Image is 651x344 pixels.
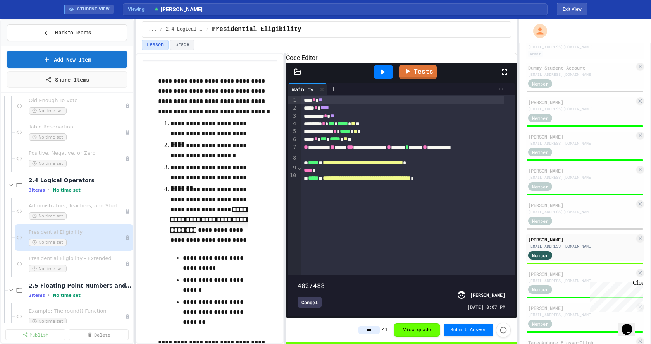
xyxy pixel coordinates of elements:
[532,217,548,224] span: Member
[288,104,298,112] div: 2
[528,243,635,249] div: [EMAIL_ADDRESS][DOMAIN_NAME]
[29,229,125,236] span: Presidential Eligibility
[288,128,298,135] div: 5
[532,320,548,327] span: Member
[532,115,548,122] span: Member
[29,188,45,193] span: 3 items
[532,183,548,190] span: Member
[29,293,45,298] span: 2 items
[69,329,129,340] a: Delete
[29,212,67,220] span: No time set
[125,261,130,267] div: Unpublished
[212,25,301,34] span: Presidential Eligibility
[470,291,505,298] div: [PERSON_NAME]
[525,22,549,40] div: My Account
[528,236,635,243] div: [PERSON_NAME]
[148,26,157,33] span: ...
[125,156,130,161] div: Unpublished
[528,305,635,311] div: [PERSON_NAME]
[170,40,194,50] button: Grade
[528,270,635,277] div: [PERSON_NAME]
[29,107,67,115] span: No time set
[288,85,317,93] div: main.py
[288,136,298,144] div: 6
[288,112,298,120] div: 3
[29,265,67,272] span: No time set
[528,51,543,57] div: Admin
[528,167,635,174] div: [PERSON_NAME]
[532,252,548,259] span: Member
[48,292,50,298] span: •
[142,40,169,50] button: Lesson
[587,279,643,312] iframe: chat widget
[7,71,127,88] a: Share Items
[288,172,298,182] div: 10
[286,53,517,63] h6: Code Editor
[288,164,298,172] div: 9
[5,329,65,340] a: Publish
[450,327,487,333] span: Submit Answer
[125,209,130,214] div: Unpublished
[444,324,493,336] button: Submit Answer
[528,133,635,140] div: [PERSON_NAME]
[29,160,67,167] span: No time set
[125,130,130,135] div: Unpublished
[7,51,127,68] a: Add New Item
[7,24,127,41] button: Back to Teams
[29,124,125,130] span: Table Reservation
[532,149,548,156] span: Member
[618,313,643,336] iframe: chat widget
[528,106,635,112] div: [EMAIL_ADDRESS][DOMAIN_NAME]
[53,293,81,298] span: No time set
[528,278,635,284] div: [EMAIL_ADDRESS][DOMAIN_NAME]
[166,26,203,33] span: 2.4 Logical Operators
[528,140,635,146] div: [EMAIL_ADDRESS][DOMAIN_NAME]
[206,26,209,33] span: /
[528,209,635,215] div: [EMAIL_ADDRESS][DOMAIN_NAME]
[298,297,322,308] div: Cancel
[288,154,298,164] div: 8
[128,6,150,13] span: Viewing
[29,177,132,184] span: 2.4 Logical Operators
[55,29,91,37] span: Back to Teams
[29,133,67,141] span: No time set
[381,327,384,333] span: /
[288,83,327,95] div: main.py
[288,96,298,104] div: 1
[154,5,203,14] span: [PERSON_NAME]
[528,72,635,77] div: [EMAIL_ADDRESS][DOMAIN_NAME]
[288,144,298,154] div: 7
[29,150,125,157] span: Positive, Negative, or Zero
[297,164,301,171] span: Fold line
[496,323,511,337] button: Force resubmission of student's answer (Admin only)
[532,286,548,293] span: Member
[29,255,125,262] span: Presidential Eligibility - Extended
[29,318,67,325] span: No time set
[125,235,130,240] div: Unpublished
[467,303,505,310] span: [DATE] 8:07 PM
[528,64,635,71] div: Dummy Student Account
[557,3,587,15] button: Exit student view
[3,3,53,49] div: Chat with us now!Close
[528,175,635,180] div: [EMAIL_ADDRESS][DOMAIN_NAME]
[394,323,440,337] button: View grade
[298,281,505,290] div: 482/488
[53,188,81,193] span: No time set
[29,239,67,246] span: No time set
[528,44,642,50] div: [EMAIL_ADDRESS][DOMAIN_NAME]
[528,202,635,209] div: [PERSON_NAME]
[29,98,125,104] span: Old Enough To Vote
[125,314,130,319] div: Unpublished
[532,80,548,87] span: Member
[399,65,437,79] a: Tests
[288,120,298,128] div: 4
[48,187,50,193] span: •
[385,327,387,333] span: 1
[29,282,132,289] span: 2.5 Floating Point Numbers and Rounding
[29,308,125,315] span: Example: The round() Function
[160,26,163,33] span: /
[125,103,130,109] div: Unpublished
[29,203,125,209] span: Administrators, Teachers, and Students
[77,6,110,13] span: STUDENT VIEW
[528,312,635,318] div: [EMAIL_ADDRESS][DOMAIN_NAME]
